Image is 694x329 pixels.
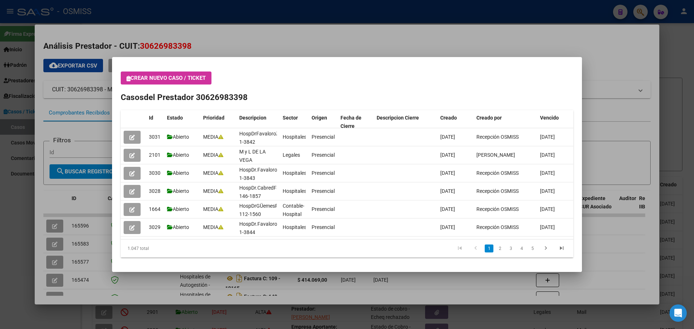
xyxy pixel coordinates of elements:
span: Crear nuevo caso / ticket [127,75,206,81]
span: MEDIA [203,152,223,158]
span: [DATE] [540,152,555,158]
span: MEDIA [203,224,223,230]
li: page 5 [527,242,538,255]
span: [DATE] [540,206,555,212]
datatable-header-cell: Origen [309,110,338,134]
a: go to first page [453,244,467,252]
span: Sector [283,115,298,121]
span: [DATE] [440,206,455,212]
span: Presencial [312,170,335,176]
span: Recepción OSMISS [476,224,519,230]
a: 2 [496,244,504,252]
span: Origen [312,115,327,121]
span: HospDrFavaloroZarateFact 1-3842 [239,131,301,145]
datatable-header-cell: Creado por [474,110,537,134]
span: Descripcion Cierre [377,115,419,121]
span: 3028 [149,188,160,194]
h2: Casos [121,91,573,104]
span: [DATE] [540,188,555,194]
span: [DATE] [440,224,455,230]
datatable-header-cell: Fecha de Cierre [338,110,374,134]
div: 1.047 total [121,239,210,257]
span: [PERSON_NAME] [476,152,515,158]
span: Presencial [312,206,335,212]
a: go to previous page [469,244,483,252]
span: 3031 [149,134,160,140]
span: 3030 [149,170,160,176]
span: Abierto [167,188,189,194]
datatable-header-cell: Descripcion [236,110,280,134]
span: [DATE] [440,134,455,140]
datatable-header-cell: Prioridad [200,110,236,134]
datatable-header-cell: Estado [164,110,200,134]
span: MEDIA [203,134,223,140]
a: go to last page [555,244,569,252]
span: Presencial [312,152,335,158]
span: Abierto [167,224,189,230]
span: 2101 [149,152,160,158]
span: Creado [440,115,457,121]
span: HospDr.FavaloroZarateFact 1-3844 [239,221,302,235]
span: [DATE] [540,224,555,230]
datatable-header-cell: Descripcion Cierre [374,110,437,134]
span: [DATE] [440,170,455,176]
span: HospDr.CabredFact 146-1857 [239,185,284,199]
span: Abierto [167,170,189,176]
span: Abierto [167,134,189,140]
span: [DATE] [440,152,455,158]
span: HospDrGÜemesRec 112-1560 [239,203,283,217]
span: Recepción OSMISS [476,206,519,212]
span: del Prestador 30626983398 [144,92,248,102]
span: Estado [167,115,183,121]
span: Presencial [312,134,335,140]
span: Vencido [540,115,559,121]
span: Abierto [167,152,189,158]
span: Descripcion [239,115,266,121]
span: 3029 [149,224,160,230]
span: Fecha de Cierre [340,115,361,129]
span: Creado por [476,115,502,121]
datatable-header-cell: Vencido [537,110,573,134]
datatable-header-cell: Sector [280,110,309,134]
span: MEDIA [203,188,223,194]
span: Recepción OSMISS [476,188,519,194]
span: Hospitales [283,134,307,140]
span: 1664 [149,206,160,212]
span: Hospitales [283,188,307,194]
span: HospDr.FavaloroZarateFcat 1-3843 [239,167,302,181]
span: [DATE] [440,188,455,194]
a: 4 [517,244,526,252]
a: go to next page [539,244,553,252]
li: page 4 [516,242,527,255]
div: Open Intercom Messenger [669,304,687,322]
a: 1 [485,244,493,252]
li: page 3 [505,242,516,255]
span: Id [149,115,153,121]
span: MEDIA [203,170,223,176]
span: [DATE] [540,170,555,176]
a: 3 [506,244,515,252]
span: Prioridad [203,115,224,121]
span: Contable-Hospital [283,203,304,217]
li: page 1 [484,242,494,255]
span: M y L DE LA VEGA [239,149,266,163]
span: Presencial [312,188,335,194]
span: Abierto [167,206,189,212]
span: Hospitales [283,170,307,176]
span: Hospitales [283,224,307,230]
span: Presencial [312,224,335,230]
button: Crear nuevo caso / ticket [121,72,211,85]
li: page 2 [494,242,505,255]
span: Recepción OSMISS [476,170,519,176]
span: Legales [283,152,300,158]
a: 5 [528,244,537,252]
span: MEDIA [203,206,223,212]
datatable-header-cell: Id [146,110,164,134]
span: [DATE] [540,134,555,140]
datatable-header-cell: Creado [437,110,474,134]
span: Recepción OSMISS [476,134,519,140]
